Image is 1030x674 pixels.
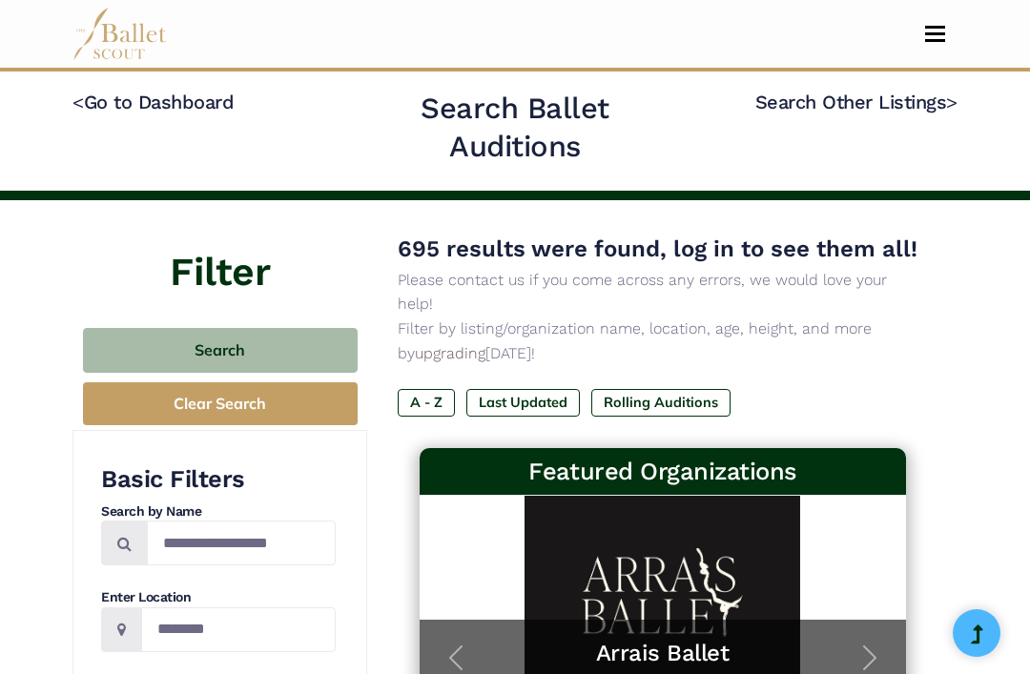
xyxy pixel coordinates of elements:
[398,389,455,416] label: A - Z
[398,235,917,262] span: 695 results were found, log in to see them all!
[439,639,887,668] a: Arrais Ballet
[101,463,336,495] h3: Basic Filters
[72,90,84,113] code: <
[101,588,336,607] h4: Enter Location
[83,328,358,373] button: Search
[755,91,958,113] a: Search Other Listings>
[356,90,674,166] h2: Search Ballet Auditions
[591,389,731,416] label: Rolling Auditions
[946,90,958,113] code: >
[398,268,927,317] p: Please contact us if you come across any errors, we would love your help!
[101,502,336,521] h4: Search by Name
[83,382,358,425] button: Clear Search
[466,389,580,416] label: Last Updated
[72,91,234,113] a: <Go to Dashboard
[435,456,891,487] h3: Featured Organizations
[72,200,367,299] h4: Filter
[913,25,958,43] button: Toggle navigation
[398,317,927,365] p: Filter by listing/organization name, location, age, height, and more by [DATE]!
[147,521,336,565] input: Search by names...
[141,607,336,652] input: Location
[415,344,485,362] a: upgrading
